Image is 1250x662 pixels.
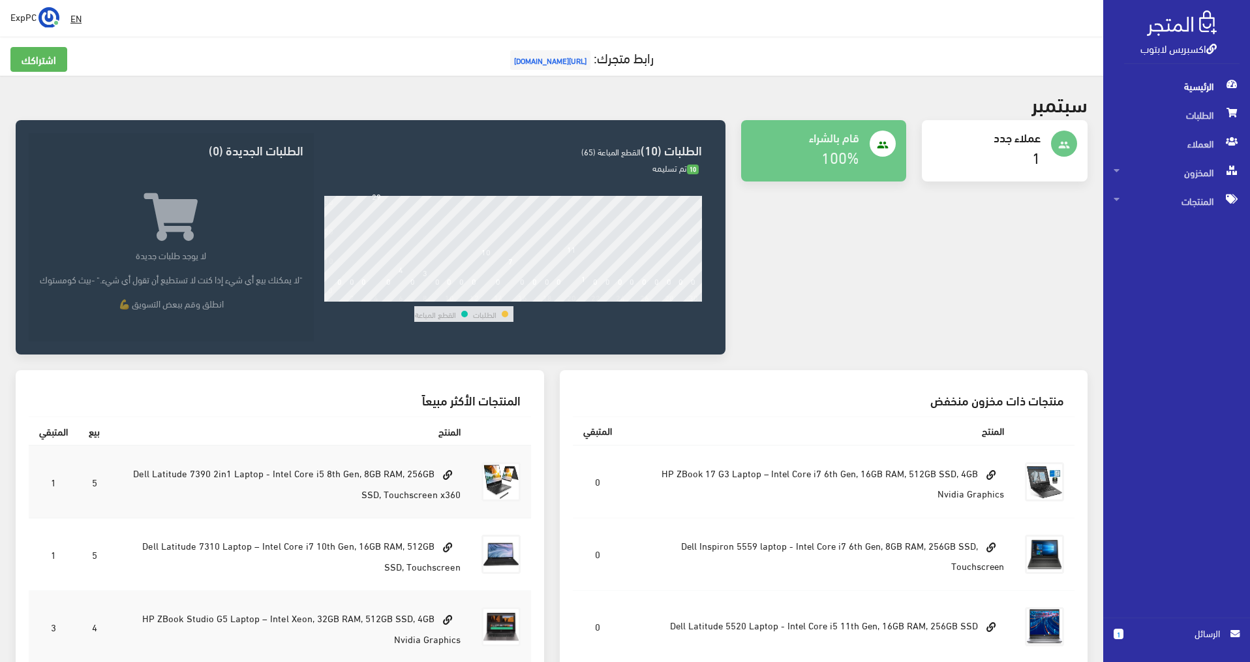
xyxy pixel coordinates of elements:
div: 26 [640,292,649,302]
a: الطلبات [1103,101,1250,129]
img: dell-latitude-5520-laptop-intel-core-i5-11th-gen-16gb-ram-256gb-ssd.jpg [1025,607,1064,646]
a: ... ExpPC [10,7,59,27]
img: ... [38,7,59,28]
td: 0 [573,518,622,591]
div: 16 [518,292,527,302]
th: بيع [78,417,110,446]
h3: الطلبات الجديدة (0) [39,144,303,156]
div: 22 [591,292,600,302]
p: لا يوجد طلبات جديدة [39,248,303,262]
td: 5 [78,445,110,518]
div: 12 [470,292,479,302]
a: العملاء [1103,129,1250,158]
td: 1 [29,518,78,591]
iframe: Drift Widget Chat Controller [16,573,65,622]
span: الطلبات [1114,101,1240,129]
div: 2 [350,292,354,302]
u: EN [70,10,82,26]
img: hp-zbook-studio-g5-laptop-intel-xeon-32gb-ram-512gb-ssd-4gb-nvidia-graphics.jpg [481,607,521,646]
span: 1 [1114,629,1123,639]
span: [URL][DOMAIN_NAME] [510,50,590,70]
div: 20 [567,292,576,302]
div: 30 [689,292,698,302]
th: المتبقي [573,417,622,445]
p: انطلق وقم ببعض التسويق 💪 [39,296,303,310]
td: Dell Inspiron 5559 laptop - Intel Core i7 6th Gen, 8GB RAM, 256GB SSD, Touchscreen [622,518,1015,591]
div: 28 [665,292,674,302]
a: 100% [821,142,859,170]
a: رابط متجرك:[URL][DOMAIN_NAME] [507,45,654,69]
div: 18 [543,292,552,302]
td: 1 [29,445,78,518]
p: "لا يمكنك بيع أي شيء إذا كنت لا تستطيع أن تقول أي شيء." -بيث كومستوك [39,272,303,286]
h3: الطلبات (10) [324,144,702,156]
td: Dell Latitude 7390 2in1 Laptop - Intel Core i5 8th Gen, 8GB RAM, 256GB SSD, Touchscreen x360 [110,445,471,518]
td: HP ZBook 17 G3 Laptop – Intel Core i7 6th Gen, 16GB RAM, 512GB SSD, 4GB Nvidia Graphics [622,445,1015,518]
img: dell-latitude-7390-2in1-laptop-intel-core-i5-8th-gen-8gb-ram-256gb-ssd-touchscreen-x360.jpg [481,462,521,501]
td: Dell Latitude 7310 Laptop – Intel Core i7 10th Gen, 16GB RAM, 512GB SSD, Touchscreen [110,518,471,591]
td: الطلبات [472,306,497,322]
img: dell-inspiron-5559-laptop-intel-core-i7-6th-gen-8gb-ram-256gb-ssd-touchscreen.jpg [1025,535,1064,574]
span: الرئيسية [1114,72,1240,101]
img: hp-zbook-17-g3-laptop-intel-core-i7-6th-gen-16gb-ram-512gb-ssd-4gb-nvidia-graphics.jpg [1025,462,1064,501]
span: ExpPC [10,8,37,25]
i: people [1058,139,1070,151]
a: الرئيسية [1103,72,1250,101]
td: القطع المباعة [414,306,457,322]
span: المخزون [1114,158,1240,187]
span: تم تسليمه [652,160,699,176]
th: المتبقي [29,417,78,446]
img: . [1147,10,1217,36]
a: 1 الرسائل [1114,626,1240,654]
h4: قام بالشراء [752,131,860,144]
span: القطع المباعة (65) [581,144,641,159]
td: 5 [78,518,110,591]
div: 29 [372,190,381,202]
a: اكسبريس لابتوب [1140,39,1217,57]
span: الرسائل [1134,626,1220,640]
td: 0 [573,445,622,518]
div: 24 [616,292,625,302]
a: المنتجات [1103,187,1250,215]
th: المنتج [622,417,1015,445]
i: people [877,139,889,151]
div: 8 [423,292,427,302]
img: dell-latitude-7310-laptop-intel-core-i7-10th-gen-16gb-ram-512gb-ssd-touchscreen.jpg [481,535,521,574]
div: 6 [399,292,403,302]
div: 14 [494,292,503,302]
a: EN [65,7,87,30]
h2: سبتمبر [1031,91,1088,114]
div: 10 [445,292,454,302]
th: المنتج [110,417,471,446]
a: اشتراكك [10,47,67,72]
h3: منتجات ذات مخزون منخفض [583,394,1065,406]
a: المخزون [1103,158,1250,187]
a: 1 [1032,142,1041,170]
span: المنتجات [1114,187,1240,215]
h4: عملاء جدد [932,131,1041,144]
div: 4 [374,292,378,302]
h3: المنتجات الأكثر مبيعاً [39,394,521,406]
span: 10 [687,165,699,174]
span: العملاء [1114,129,1240,158]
